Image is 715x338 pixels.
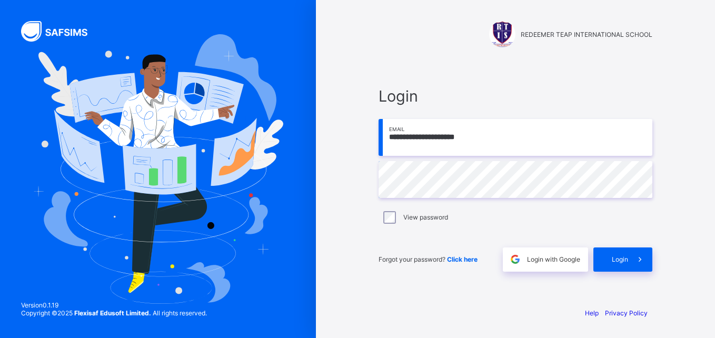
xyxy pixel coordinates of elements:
a: Privacy Policy [605,309,648,317]
span: Login [612,255,628,263]
span: Copyright © 2025 All rights reserved. [21,309,207,317]
img: SAFSIMS Logo [21,21,100,42]
span: Forgot your password? [379,255,478,263]
img: google.396cfc9801f0270233282035f929180a.svg [509,253,521,265]
label: View password [403,213,448,221]
span: Version 0.1.19 [21,301,207,309]
img: Hero Image [33,34,283,304]
span: Login with Google [527,255,580,263]
strong: Flexisaf Edusoft Limited. [74,309,151,317]
span: Login [379,87,652,105]
span: REDEEMER TEAP INTERNATIONAL SCHOOL [521,31,652,38]
a: Click here [447,255,478,263]
a: Help [585,309,599,317]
